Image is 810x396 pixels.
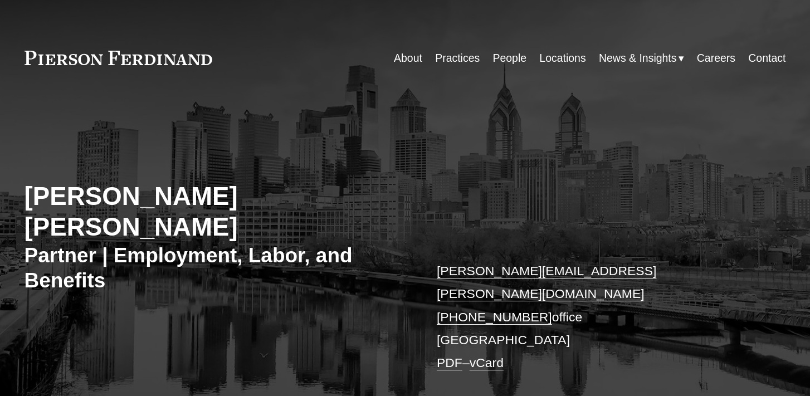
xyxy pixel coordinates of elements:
span: News & Insights [599,48,677,68]
a: [PERSON_NAME][EMAIL_ADDRESS][PERSON_NAME][DOMAIN_NAME] [437,263,656,301]
a: People [492,47,526,69]
a: Locations [539,47,585,69]
a: Contact [748,47,785,69]
h3: Partner | Employment, Labor, and Benefits [25,243,405,294]
h2: [PERSON_NAME] [PERSON_NAME] [25,181,405,243]
a: Careers [697,47,735,69]
a: folder dropdown [599,47,684,69]
p: office [GEOGRAPHIC_DATA] – [437,260,754,375]
a: PDF [437,355,462,370]
a: [PHONE_NUMBER] [437,310,552,324]
a: Practices [435,47,480,69]
a: vCard [470,355,504,370]
a: About [394,47,422,69]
